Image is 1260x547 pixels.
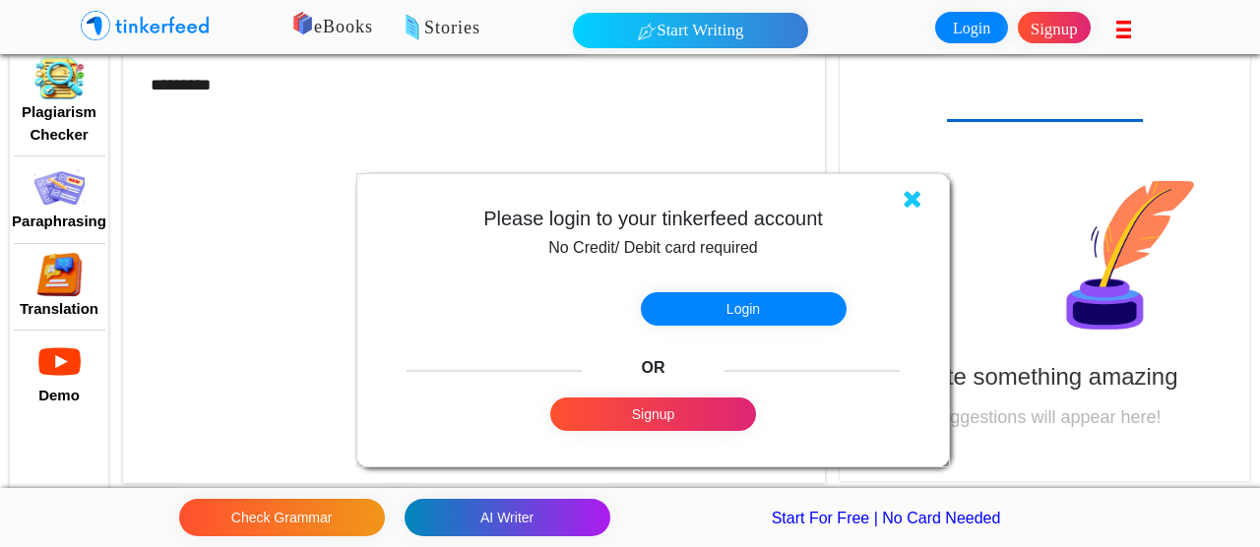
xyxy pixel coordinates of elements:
[14,297,104,322] button: Translation
[441,290,641,334] iframe: Sign in with Google Button
[266,14,820,41] p: eBooks
[573,13,808,48] button: Start Writing
[1023,497,1223,540] iframe: Sign in with Google Button
[34,165,85,210] img: paraphrase.png
[641,292,847,326] button: Login
[935,12,1008,43] a: Login
[365,207,941,230] h5: Please login to your tinkerfeed account
[859,404,1230,431] p: Suggestions will appear here!
[365,238,941,257] h6: No Credit/ Debit card required
[859,359,1230,395] p: Write something amazing
[1028,175,1217,335] img: write_p.jpg
[10,100,108,147] button: Plagiarism Checker
[32,384,86,408] button: Demo
[405,499,610,536] button: AI Writer
[762,499,1034,537] h6: Start For Free | No Card Needed
[1018,12,1091,43] a: Signup
[344,15,898,42] p: Stories
[612,359,695,398] p: OR
[550,397,756,431] button: Signup
[34,253,85,297] img: translate%20icon.png
[179,499,385,536] button: Check Grammar
[6,210,112,234] button: Paraphrasing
